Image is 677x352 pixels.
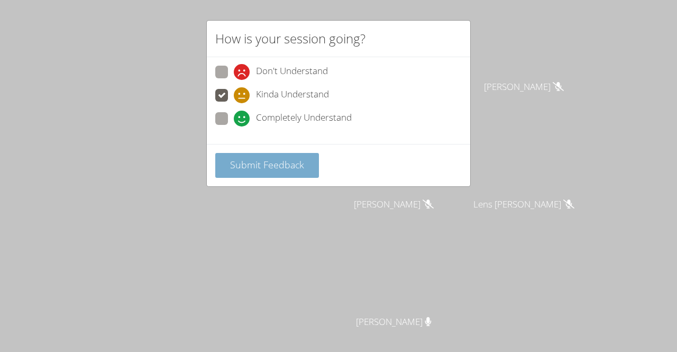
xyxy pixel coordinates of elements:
[256,64,328,80] span: Don't Understand
[230,158,304,171] span: Submit Feedback
[256,111,352,127] span: Completely Understand
[256,87,329,103] span: Kinda Understand
[215,153,319,178] button: Submit Feedback
[215,29,365,48] h2: How is your session going?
